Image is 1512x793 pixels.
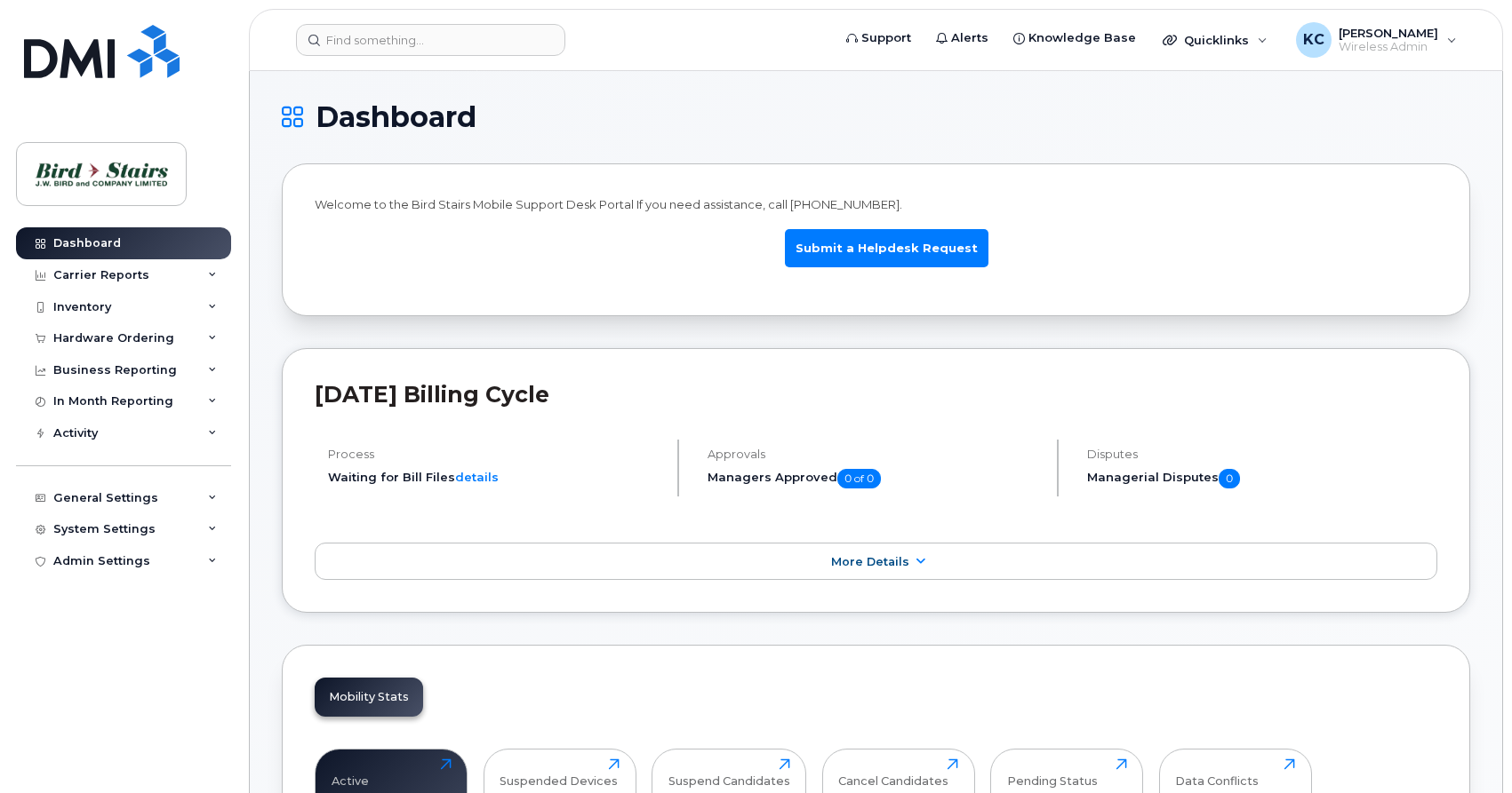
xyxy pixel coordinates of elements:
[332,758,369,788] div: Active
[500,758,618,788] div: Suspended Devices
[1435,716,1499,780] iframe: Messenger Launcher
[838,758,948,788] div: Cancel Candidates
[785,229,988,267] a: Submit a Helpdesk Request
[1007,758,1098,788] div: Pending Status
[708,469,1042,488] h5: Managers Approved
[708,448,1042,461] h4: Approvals
[1175,758,1259,788] div: Data Conflicts
[1087,448,1437,461] h4: Disputes
[315,196,1437,213] p: Welcome to the Bird Stairs Mobile Support Desk Portal If you need assistance, call [PHONE_NUMBER].
[315,381,1437,408] h2: [DATE] Billing Cycle
[455,470,499,484] a: details
[1087,469,1437,488] h5: Managerial Disputes
[1219,469,1240,488] span: 0
[328,469,662,486] li: Waiting for Bill Files
[328,448,662,461] h4: Process
[831,555,909,568] span: More Details
[316,104,476,131] span: Dashboard
[668,758,790,788] div: Suspend Candidates
[837,469,881,488] span: 0 of 0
